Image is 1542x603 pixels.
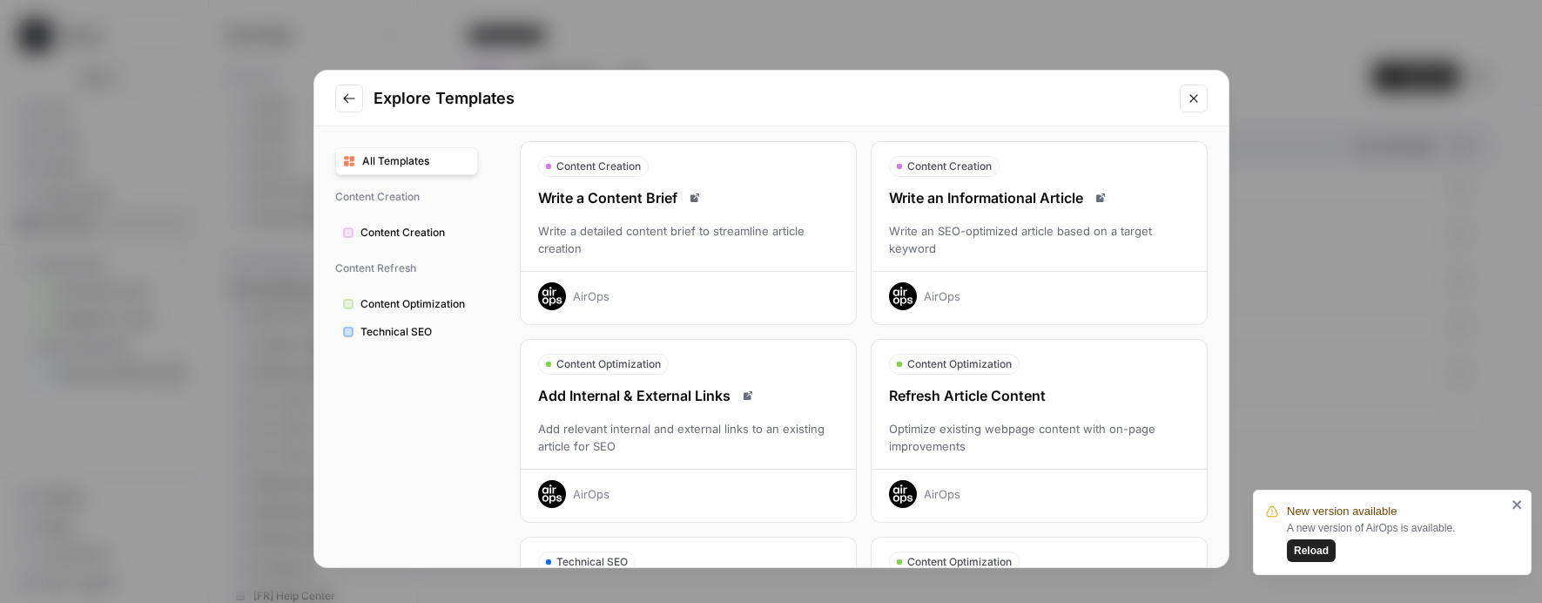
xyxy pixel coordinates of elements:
div: AirOps [924,288,960,305]
span: All Templates [362,153,470,169]
button: Content Optimization [335,290,478,318]
span: Reload [1294,543,1329,559]
span: Content Optimization [907,356,1012,372]
span: Content Optimization [360,296,470,312]
a: Read docs [737,385,758,406]
div: Write an SEO-optimized article based on a target keyword [872,222,1207,257]
span: Technical SEO [556,554,628,570]
span: Technical SEO [360,324,470,340]
button: Close modal [1180,85,1208,112]
button: close [1512,498,1524,512]
div: Add Internal & External Links [521,385,856,406]
div: AirOps [924,485,960,503]
div: A new version of AirOps is available. [1287,520,1506,562]
h2: Explore Templates [374,86,1169,111]
span: Content Refresh [335,254,478,283]
div: AirOps [573,485,609,503]
span: Content Optimization [907,554,1012,570]
span: Content Creation [360,225,470,241]
span: Content Creation [556,159,641,174]
a: Read docs [1090,187,1111,208]
button: Content OptimizationAdd Internal & External LinksRead docsAdd relevant internal and external link... [520,339,857,523]
div: Optimize existing webpage content with on-page improvements [872,420,1207,455]
span: New version available [1287,503,1397,520]
button: Content CreationWrite an Informational ArticleRead docsWrite an SEO-optimized article based on a ... [871,141,1208,325]
span: Content Creation [907,159,992,174]
div: Write an Informational Article [872,187,1207,208]
button: Content Creation [335,219,478,247]
button: Reload [1287,539,1336,562]
div: Refresh Article Content [872,385,1207,406]
button: All Templates [335,147,478,175]
div: Write a detailed content brief to streamline article creation [521,222,856,257]
a: Read docs [684,187,705,208]
div: Add relevant internal and external links to an existing article for SEO [521,420,856,455]
span: Content Creation [335,182,478,212]
div: AirOps [573,288,609,305]
button: Go to previous step [335,85,363,112]
div: Write a Content Brief [521,187,856,208]
button: Technical SEO [335,318,478,346]
button: Content CreationWrite a Content BriefRead docsWrite a detailed content brief to streamline articl... [520,141,857,325]
span: Content Optimization [556,356,661,372]
button: Content OptimizationRefresh Article ContentOptimize existing webpage content with on-page improve... [871,339,1208,523]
